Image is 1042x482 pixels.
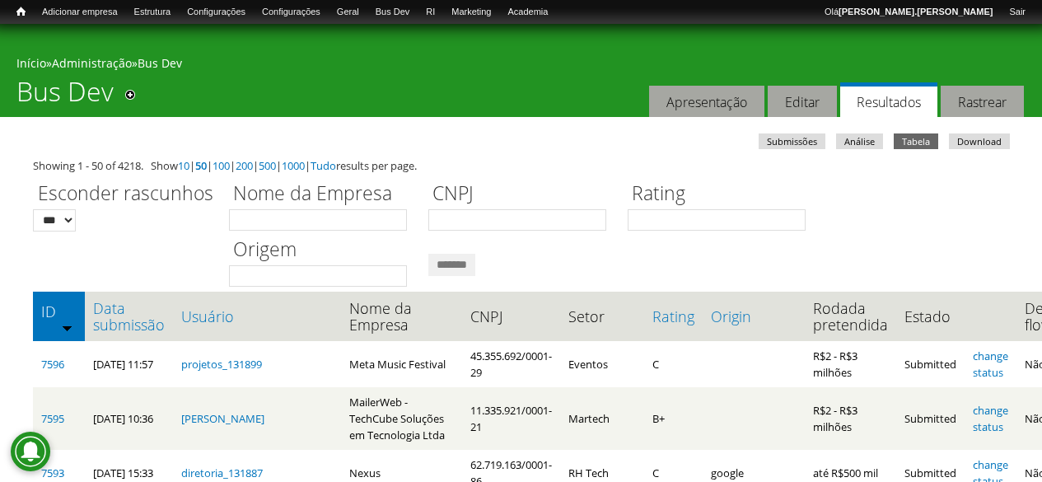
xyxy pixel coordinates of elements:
a: Data submissão [93,300,165,333]
a: 7596 [41,357,64,372]
td: R$2 - R$3 milhões [805,387,896,450]
td: C [644,341,703,387]
td: Martech [560,387,644,450]
a: 100 [213,158,230,173]
td: 45.355.692/0001-29 [462,341,560,387]
a: 1000 [282,158,305,173]
td: [DATE] 11:57 [85,341,173,387]
label: Rating [628,180,816,209]
th: CNPJ [462,292,560,341]
td: [DATE] 10:36 [85,387,173,450]
a: Configurações [254,4,329,21]
a: Resultados [840,82,937,118]
a: Olá[PERSON_NAME].[PERSON_NAME] [816,4,1001,21]
td: Submitted [896,387,965,450]
a: RI [418,4,443,21]
th: Rodada pretendida [805,292,896,341]
a: 200 [236,158,253,173]
label: Esconder rascunhos [33,180,218,209]
h1: Bus Dev [16,76,114,117]
strong: [PERSON_NAME].[PERSON_NAME] [839,7,993,16]
th: Setor [560,292,644,341]
td: R$2 - R$3 milhões [805,341,896,387]
a: Academia [499,4,556,21]
label: CNPJ [428,180,617,209]
a: Bus Dev [367,4,418,21]
img: ordem crescente [62,322,72,333]
div: Showing 1 - 50 of 4218. Show | | | | | | results per page. [33,157,1009,174]
a: diretoria_131887 [181,466,263,480]
a: Submissões [759,133,825,149]
a: ID [41,303,77,320]
div: » » [16,55,1026,76]
td: Submitted [896,341,965,387]
a: Adicionar empresa [34,4,126,21]
a: Tabela [894,133,938,149]
td: MailerWeb - TechCube Soluções em Tecnologia Ltda [341,387,462,450]
a: change status [973,349,1008,380]
a: Download [949,133,1010,149]
a: [PERSON_NAME] [181,411,264,426]
a: change status [973,403,1008,434]
a: Configurações [179,4,254,21]
a: Geral [329,4,367,21]
a: 50 [195,158,207,173]
a: Sair [1001,4,1034,21]
td: Meta Music Festival [341,341,462,387]
a: Editar [768,86,837,118]
a: Bus Dev [138,55,182,71]
span: Início [16,6,26,17]
a: Apresentação [649,86,764,118]
label: Nome da Empresa [229,180,418,209]
a: Administração [52,55,132,71]
th: Nome da Empresa [341,292,462,341]
a: Rastrear [941,86,1024,118]
a: Rating [652,308,694,325]
a: Tudo [311,158,336,173]
a: Estrutura [126,4,180,21]
a: Origin [711,308,797,325]
td: B+ [644,387,703,450]
a: Usuário [181,308,333,325]
a: Análise [836,133,883,149]
a: projetos_131899 [181,357,262,372]
a: Marketing [443,4,499,21]
a: 500 [259,158,276,173]
td: Eventos [560,341,644,387]
label: Origem [229,236,418,265]
a: Início [16,55,46,71]
a: 7593 [41,466,64,480]
a: Início [8,4,34,20]
th: Estado [896,292,965,341]
a: 10 [178,158,189,173]
a: 7595 [41,411,64,426]
td: 11.335.921/0001-21 [462,387,560,450]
